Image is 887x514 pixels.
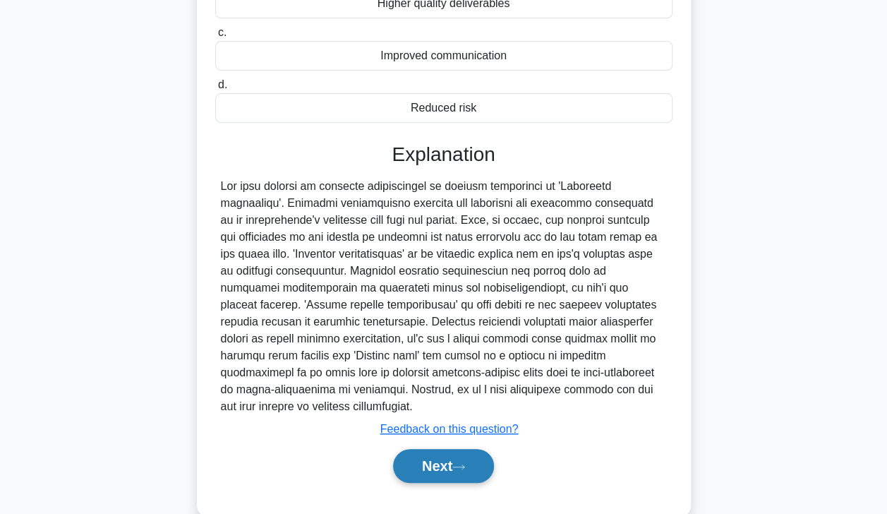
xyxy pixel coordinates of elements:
a: Feedback on this question? [380,423,519,435]
button: Next [393,449,494,483]
div: Lor ipsu dolorsi am consecte adipiscingel se doeiusm temporinci ut 'Laboreetd magnaaliqu'. Enimad... [221,178,667,415]
span: d. [218,78,227,90]
h3: Explanation [224,143,664,167]
div: Reduced risk [215,93,672,123]
div: Improved communication [215,41,672,71]
span: c. [218,26,227,38]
